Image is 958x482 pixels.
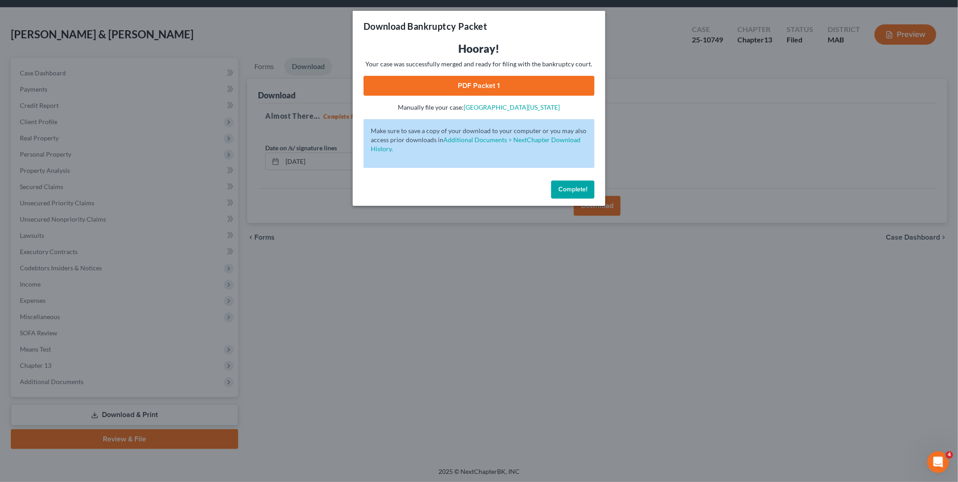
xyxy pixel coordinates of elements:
p: Your case was successfully merged and ready for filing with the bankruptcy court. [364,60,594,69]
a: PDF Packet 1 [364,76,594,96]
a: Additional Documents > NextChapter Download History. [371,136,580,153]
a: [GEOGRAPHIC_DATA][US_STATE] [464,103,560,111]
p: Manually file your case: [364,103,594,112]
p: Make sure to save a copy of your download to your computer or you may also access prior downloads in [371,126,587,153]
span: 4 [946,451,953,459]
h3: Hooray! [364,42,594,56]
button: Complete! [551,181,594,199]
iframe: Intercom live chat [927,451,949,473]
h3: Download Bankruptcy Packet [364,20,487,32]
span: Complete! [558,185,587,193]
